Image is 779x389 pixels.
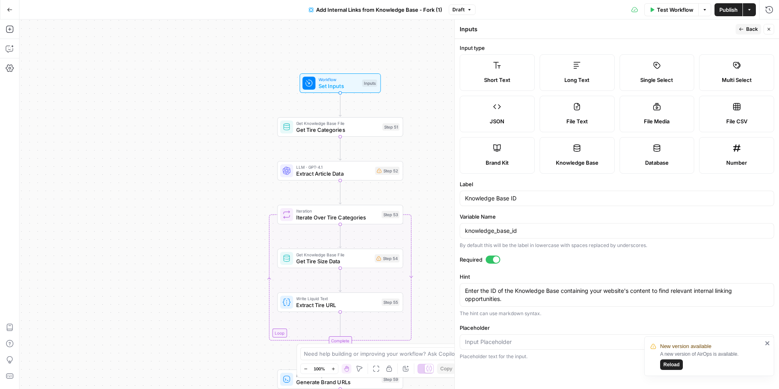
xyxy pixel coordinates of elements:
[726,159,747,167] span: Number
[304,3,447,16] button: Add Internal Links from Knowledge Base - Fork (1)
[339,137,341,160] g: Edge from step_51 to step_52
[640,76,673,84] span: Single Select
[460,273,774,281] label: Hint
[556,159,598,167] span: Knowledge Base
[486,159,509,167] span: Brand Kit
[277,73,403,93] div: WorkflowSet InputsInputs
[657,6,693,14] span: Test Workflow
[746,26,758,33] span: Back
[318,82,359,90] span: Set Inputs
[644,117,669,125] span: File Media
[460,25,733,33] div: Inputs
[296,126,379,134] span: Get Tire Categories
[452,6,465,13] span: Draft
[566,117,588,125] span: File Text
[644,3,698,16] button: Test Workflow
[296,208,378,214] span: Iteration
[437,363,456,374] button: Copy
[277,117,403,137] div: Get Knowledge Base FileGet Tire CategoriesStep 51
[296,257,371,265] span: Get Tire Size Data
[316,6,442,14] span: Add Internal Links from Knowledge Base - Fork (1)
[382,211,400,218] div: Step 53
[296,372,378,379] span: Run Code · Python
[645,159,669,167] span: Database
[382,376,400,383] div: Step 59
[490,117,504,125] span: JSON
[339,181,341,204] g: Edge from step_52 to step_53
[736,24,761,34] button: Back
[382,299,400,306] div: Step 55
[296,170,372,178] span: Extract Article Data
[375,254,400,262] div: Step 54
[484,76,510,84] span: Short Text
[460,324,774,332] label: Placeholder
[460,353,774,360] div: Placeholder text for the input.
[277,249,403,268] div: Get Knowledge Base FileGet Tire Size DataStep 54
[460,242,774,249] div: By default this will be the label in lowercase with spaces replaced by underscores.
[329,336,352,345] div: Complete
[660,350,762,370] div: A new version of AirOps is available.
[460,256,774,264] label: Required
[296,120,379,127] span: Get Knowledge Base File
[296,301,378,309] span: Extract Tire URL
[660,342,711,350] span: New version available
[440,365,452,372] span: Copy
[314,365,325,372] span: 100%
[296,378,378,386] span: Generate Brand URLs
[449,4,476,15] button: Draft
[277,370,403,389] div: Run Code · PythonGenerate Brand URLsStep 59
[375,167,400,175] div: Step 52
[296,164,372,170] span: LLM · GPT-4.1
[765,340,770,346] button: close
[564,76,590,84] span: Long Text
[339,268,341,292] g: Edge from step_54 to step_55
[277,292,403,312] div: Write Liquid TextExtract Tire URLStep 55
[722,76,752,84] span: Multi Select
[460,44,774,52] label: Input type
[296,213,378,221] span: Iterate Over Tire Categories
[277,161,403,181] div: LLM · GPT-4.1Extract Article DataStep 52
[465,338,769,346] input: Input Placeholder
[726,117,747,125] span: File CSV
[465,194,769,202] input: Input Label
[339,224,341,248] g: Edge from step_53 to step_54
[660,359,683,370] button: Reload
[383,123,400,131] div: Step 51
[465,287,769,303] textarea: Enter the ID of the Knowledge Base containing your website's content to find relevant internal li...
[296,251,371,258] span: Get Knowledge Base File
[277,336,403,345] div: Complete
[277,205,403,224] div: LoopIterationIterate Over Tire CategoriesStep 53
[714,3,742,16] button: Publish
[318,76,359,83] span: Workflow
[663,361,680,368] span: Reload
[362,80,377,87] div: Inputs
[339,93,341,116] g: Edge from start to step_51
[460,180,774,188] label: Label
[296,295,378,302] span: Write Liquid Text
[460,213,774,221] label: Variable Name
[465,227,769,235] input: knowledge_base_id
[719,6,738,14] span: Publish
[460,310,774,317] div: The hint can use markdown syntax.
